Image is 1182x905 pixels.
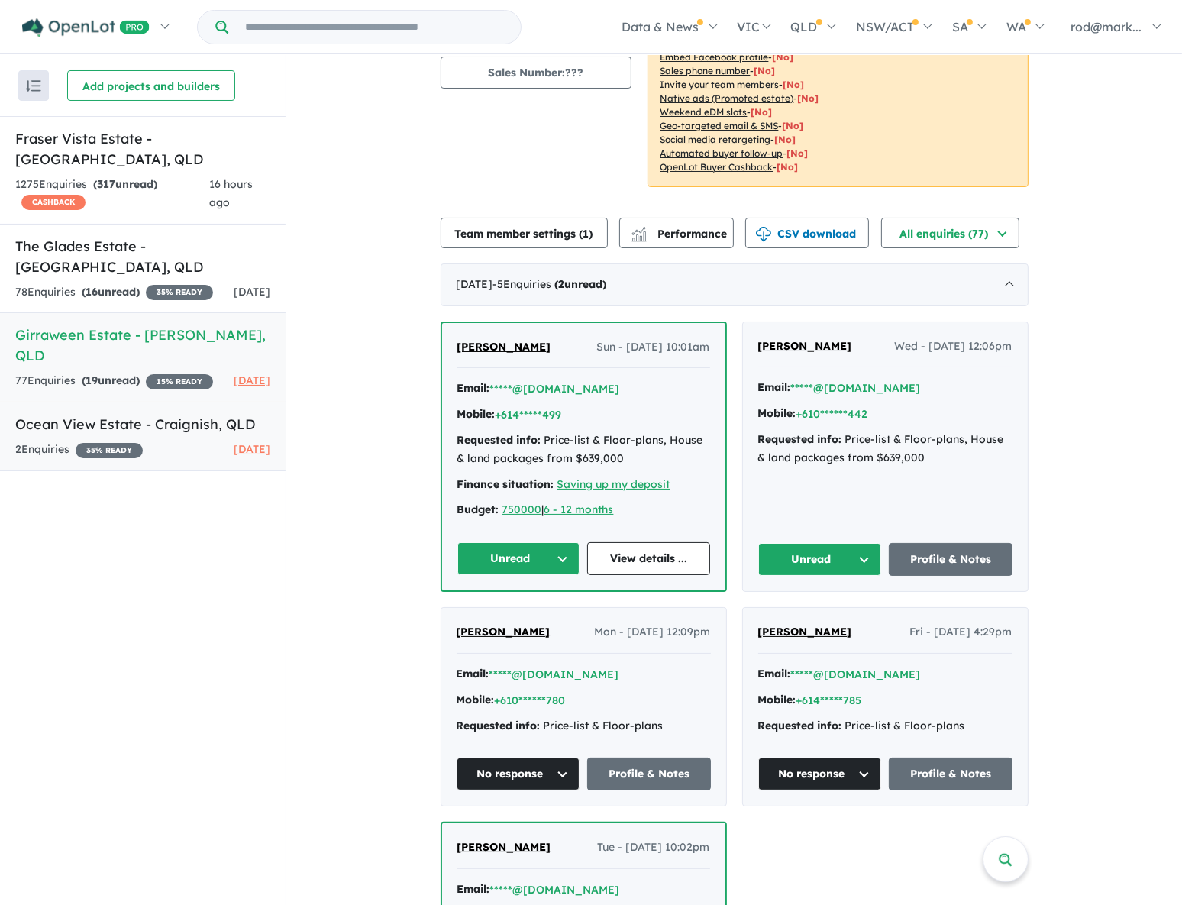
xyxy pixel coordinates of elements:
[758,623,852,642] a: [PERSON_NAME]
[660,134,771,145] u: Social media retargeting
[881,218,1019,248] button: All enquiries (77)
[457,501,710,519] div: |
[758,717,1012,735] div: Price-list & Floor-plans
[758,432,842,446] strong: Requested info:
[555,277,607,291] strong: ( unread)
[758,431,1012,467] div: Price-list & Floor-plans, House & land packages from $639,000
[441,57,631,89] button: Sales Number:???
[583,227,589,241] span: 1
[631,231,647,241] img: bar-chart.svg
[756,227,771,242] img: download icon
[457,625,551,638] span: [PERSON_NAME]
[457,477,554,491] strong: Finance situation:
[15,325,270,366] h5: Girraween Estate - [PERSON_NAME] , QLD
[619,218,734,248] button: Performance
[758,719,842,732] strong: Requested info:
[146,374,213,389] span: 15 % READY
[798,92,819,104] span: [No]
[457,407,496,421] strong: Mobile:
[93,177,157,191] strong: ( unread)
[76,443,143,458] span: 35 % READY
[754,65,776,76] span: [ No ]
[777,161,799,173] span: [No]
[587,542,710,575] a: View details ...
[751,106,773,118] span: [No]
[15,372,213,390] div: 77 Enquir ies
[758,380,791,394] strong: Email:
[15,236,270,277] h5: The Glades Estate - [GEOGRAPHIC_DATA] , QLD
[787,147,809,159] span: [No]
[86,285,98,299] span: 16
[889,543,1012,576] a: Profile & Notes
[745,218,869,248] button: CSV download
[26,80,41,92] img: sort.svg
[889,758,1012,790] a: Profile & Notes
[660,147,783,159] u: Automated buyer follow-up
[82,285,140,299] strong: ( unread)
[15,283,213,302] div: 78 Enquir ies
[82,373,140,387] strong: ( unread)
[15,128,270,170] h5: Fraser Vista Estate - [GEOGRAPHIC_DATA] , QLD
[441,218,608,248] button: Team member settings (1)
[758,667,791,680] strong: Email:
[15,441,143,459] div: 2 Enquir ies
[1071,19,1142,34] span: rod@mark...
[457,840,551,854] span: [PERSON_NAME]
[457,882,490,896] strong: Email:
[557,477,670,491] a: Saving up my deposit
[910,623,1012,642] span: Fri - [DATE] 4:29pm
[502,503,542,516] u: 750000
[758,543,882,576] button: Unread
[660,120,779,131] u: Geo-targeted email & SMS
[457,623,551,642] a: [PERSON_NAME]
[660,51,769,63] u: Embed Facebook profile
[631,227,645,235] img: line-chart.svg
[457,693,495,706] strong: Mobile:
[234,373,270,387] span: [DATE]
[67,70,235,101] button: Add projects and builders
[758,406,796,420] strong: Mobile:
[234,285,270,299] span: [DATE]
[146,285,213,300] span: 35 % READY
[457,758,580,790] button: No response
[544,503,614,516] a: 6 - 12 months
[773,51,794,63] span: [ No ]
[758,693,796,706] strong: Mobile:
[457,431,710,468] div: Price-list & Floor-plans, House & land packages from $639,000
[97,177,115,191] span: 317
[457,717,711,735] div: Price-list & Floor-plans
[457,719,541,732] strong: Requested info:
[457,340,551,354] span: [PERSON_NAME]
[493,277,607,291] span: - 5 Enquir ies
[597,338,710,357] span: Sun - [DATE] 10:01am
[559,277,565,291] span: 2
[758,625,852,638] span: [PERSON_NAME]
[758,338,852,356] a: [PERSON_NAME]
[660,161,773,173] u: OpenLot Buyer Cashback
[775,134,796,145] span: [No]
[209,177,253,209] span: 16 hours ago
[660,92,794,104] u: Native ads (Promoted estate)
[598,839,710,857] span: Tue - [DATE] 10:02pm
[758,339,852,353] span: [PERSON_NAME]
[457,542,580,575] button: Unread
[457,381,490,395] strong: Email:
[441,263,1029,306] div: [DATE]
[15,176,209,212] div: 1275 Enquir ies
[15,414,270,435] h5: Ocean View Estate - Craignish , QLD
[457,839,551,857] a: [PERSON_NAME]
[595,623,711,642] span: Mon - [DATE] 12:09pm
[234,442,270,456] span: [DATE]
[457,433,541,447] strong: Requested info:
[231,11,518,44] input: Try estate name, suburb, builder or developer
[86,373,98,387] span: 19
[22,18,150,37] img: Openlot PRO Logo White
[634,227,728,241] span: Performance
[457,667,489,680] strong: Email:
[895,338,1012,356] span: Wed - [DATE] 12:06pm
[21,195,86,210] span: CASHBACK
[660,79,780,90] u: Invite your team members
[457,503,499,516] strong: Budget:
[783,79,805,90] span: [ No ]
